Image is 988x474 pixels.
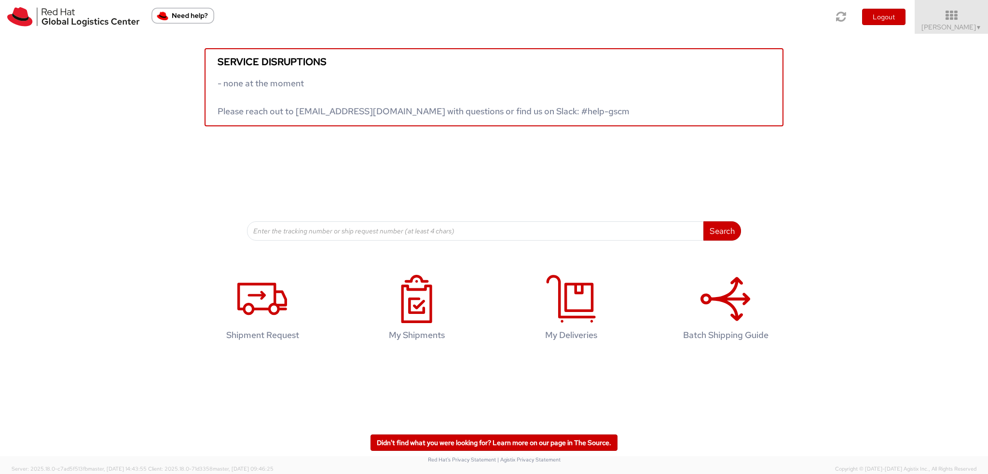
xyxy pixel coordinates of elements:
button: Need help? [151,8,214,24]
button: Logout [862,9,906,25]
span: - none at the moment Please reach out to [EMAIL_ADDRESS][DOMAIN_NAME] with questions or find us o... [218,78,630,117]
span: Server: 2025.18.0-c7ad5f513fb [12,465,147,472]
h4: Shipment Request [200,330,325,340]
span: Copyright © [DATE]-[DATE] Agistix Inc., All Rights Reserved [835,465,976,473]
span: master, [DATE] 14:43:55 [88,465,147,472]
button: Search [703,221,741,241]
a: My Shipments [344,265,489,355]
a: Service disruptions - none at the moment Please reach out to [EMAIL_ADDRESS][DOMAIN_NAME] with qu... [205,48,783,126]
span: ▼ [976,24,982,31]
a: | Agistix Privacy Statement [497,456,561,463]
a: My Deliveries [499,265,644,355]
img: rh-logistics-00dfa346123c4ec078e1.svg [7,7,139,27]
input: Enter the tracking number or ship request number (at least 4 chars) [247,221,704,241]
h4: My Shipments [355,330,479,340]
h5: Service disruptions [218,56,770,67]
a: Didn't find what you were looking for? Learn more on our page in The Source. [370,434,617,451]
span: [PERSON_NAME] [921,23,982,31]
a: Batch Shipping Guide [653,265,798,355]
h4: My Deliveries [509,330,633,340]
span: Client: 2025.18.0-71d3358 [148,465,274,472]
a: Shipment Request [190,265,335,355]
span: master, [DATE] 09:46:25 [213,465,274,472]
a: Red Hat's Privacy Statement [428,456,496,463]
h4: Batch Shipping Guide [663,330,788,340]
